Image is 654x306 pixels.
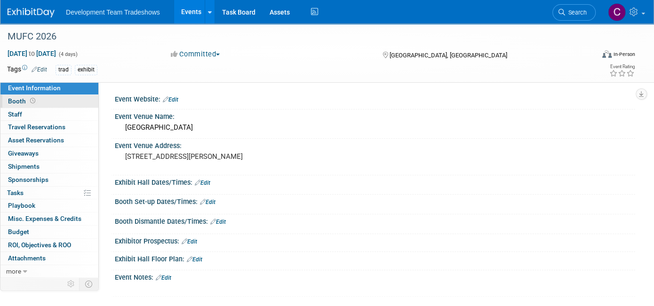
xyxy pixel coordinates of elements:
[115,139,635,150] div: Event Venue Address:
[0,82,98,94] a: Event Information
[609,64,635,69] div: Event Rating
[565,9,587,16] span: Search
[0,108,98,121] a: Staff
[7,64,47,75] td: Tags
[8,254,46,262] span: Attachments
[8,202,35,209] span: Playbook
[8,228,29,235] span: Budget
[122,120,628,135] div: [GEOGRAPHIC_DATA]
[115,110,635,121] div: Event Venue Name:
[0,199,98,212] a: Playbook
[0,239,98,251] a: ROI, Objectives & ROO
[210,219,226,225] a: Edit
[8,8,55,17] img: ExhibitDay
[390,52,507,59] span: [GEOGRAPHIC_DATA], [GEOGRAPHIC_DATA]
[163,96,178,103] a: Edit
[613,51,635,58] div: In-Person
[552,4,596,21] a: Search
[602,50,612,58] img: Format-Inperson.png
[125,152,321,161] pre: [STREET_ADDRESS][PERSON_NAME]
[115,214,635,227] div: Booth Dismantle Dates/Times:
[182,238,197,245] a: Edit
[4,28,582,45] div: MUFC 2026
[0,121,98,133] a: Travel Reservations
[115,252,635,264] div: Exhibit Hall Floor Plan:
[0,265,98,278] a: more
[27,50,36,57] span: to
[0,173,98,186] a: Sponsorships
[0,95,98,108] a: Booth
[8,136,64,144] span: Asset Reservations
[0,252,98,265] a: Attachments
[115,195,635,207] div: Booth Set-up Dates/Times:
[115,175,635,188] div: Exhibit Hall Dates/Times:
[75,65,97,75] div: exhibit
[8,163,40,170] span: Shipments
[7,189,24,196] span: Tasks
[0,212,98,225] a: Misc. Expenses & Credits
[115,92,635,104] div: Event Website:
[8,215,81,222] span: Misc. Expenses & Credits
[8,97,37,105] span: Booth
[0,187,98,199] a: Tasks
[7,49,56,58] span: [DATE] [DATE]
[8,123,65,131] span: Travel Reservations
[0,160,98,173] a: Shipments
[8,110,22,118] span: Staff
[0,226,98,238] a: Budget
[187,256,202,263] a: Edit
[200,199,215,205] a: Edit
[56,65,72,75] div: trad
[0,147,98,160] a: Giveaways
[156,275,171,281] a: Edit
[8,176,48,183] span: Sponsorships
[167,49,223,59] button: Committed
[0,134,98,147] a: Asset Reservations
[608,3,626,21] img: Courtney Perkins
[63,278,80,290] td: Personalize Event Tab Strip
[32,66,47,73] a: Edit
[8,241,71,249] span: ROI, Objectives & ROO
[8,149,39,157] span: Giveaways
[8,84,61,92] span: Event Information
[28,97,37,104] span: Booth not reserved yet
[66,8,160,16] span: Development Team Tradeshows
[195,180,210,186] a: Edit
[115,234,635,246] div: Exhibitor Prospectus:
[542,49,636,63] div: Event Format
[80,278,99,290] td: Toggle Event Tabs
[115,270,635,282] div: Event Notes:
[58,51,78,57] span: (4 days)
[6,267,21,275] span: more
